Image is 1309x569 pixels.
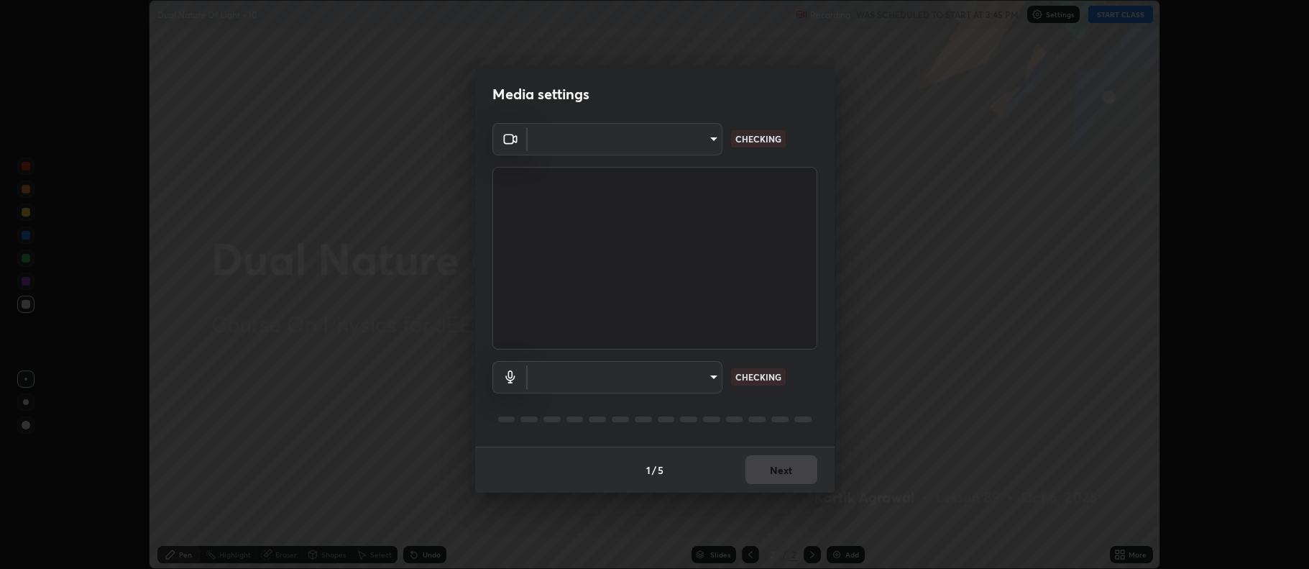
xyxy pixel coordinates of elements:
[528,123,722,155] div: ​
[735,370,781,383] p: CHECKING
[658,463,663,478] h4: 5
[492,85,589,104] h2: Media settings
[528,361,722,393] div: ​
[646,463,651,478] h4: 1
[735,132,781,145] p: CHECKING
[652,463,656,478] h4: /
